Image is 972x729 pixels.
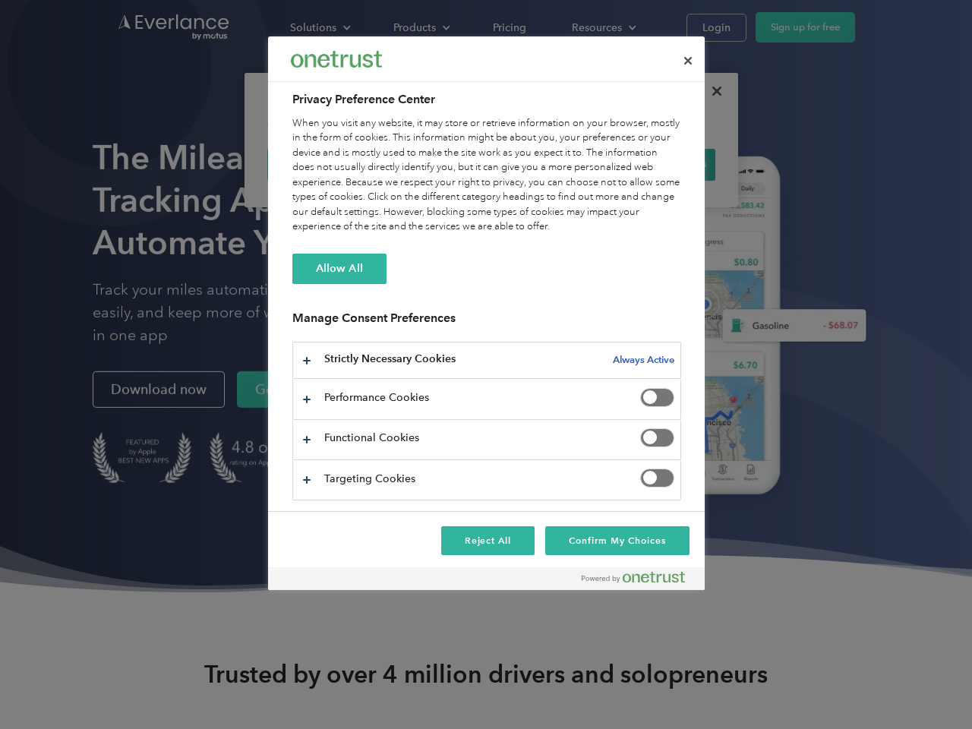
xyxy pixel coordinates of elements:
[291,44,382,74] div: Everlance
[292,311,681,334] h3: Manage Consent Preferences
[268,36,705,590] div: Preference center
[292,254,387,284] button: Allow All
[292,90,681,109] h2: Privacy Preference Center
[582,571,697,590] a: Powered by OneTrust Opens in a new Tab
[671,44,705,77] button: Close
[291,51,382,67] img: Everlance
[292,116,681,235] div: When you visit any website, it may store or retrieve information on your browser, mostly in the f...
[441,526,535,555] button: Reject All
[268,36,705,590] div: Privacy Preference Center
[545,526,689,555] button: Confirm My Choices
[582,571,685,583] img: Powered by OneTrust Opens in a new Tab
